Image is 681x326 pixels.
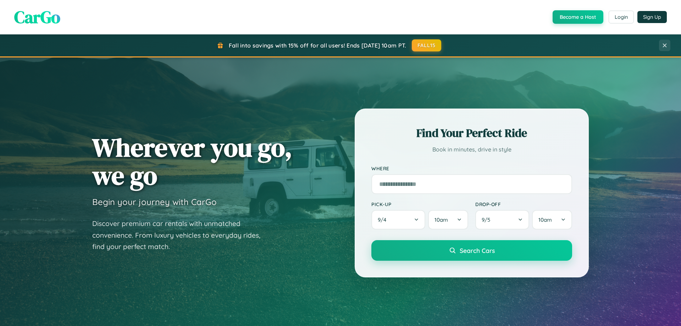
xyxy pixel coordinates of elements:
[538,216,552,223] span: 10am
[412,39,442,51] button: FALL15
[378,216,390,223] span: 9 / 4
[609,11,634,23] button: Login
[92,133,292,189] h1: Wherever you go, we go
[371,240,572,261] button: Search Cars
[428,210,468,230] button: 10am
[14,5,60,29] span: CarGo
[553,10,603,24] button: Become a Host
[371,144,572,155] p: Book in minutes, drive in style
[371,201,468,207] label: Pick-up
[637,11,667,23] button: Sign Up
[460,247,495,254] span: Search Cars
[475,210,529,230] button: 9/5
[482,216,494,223] span: 9 / 5
[371,165,572,171] label: Where
[92,197,217,207] h3: Begin your journey with CarGo
[371,125,572,141] h2: Find Your Perfect Ride
[92,218,270,253] p: Discover premium car rentals with unmatched convenience. From luxury vehicles to everyday rides, ...
[229,42,406,49] span: Fall into savings with 15% off for all users! Ends [DATE] 10am PT.
[434,216,448,223] span: 10am
[475,201,572,207] label: Drop-off
[371,210,425,230] button: 9/4
[532,210,572,230] button: 10am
